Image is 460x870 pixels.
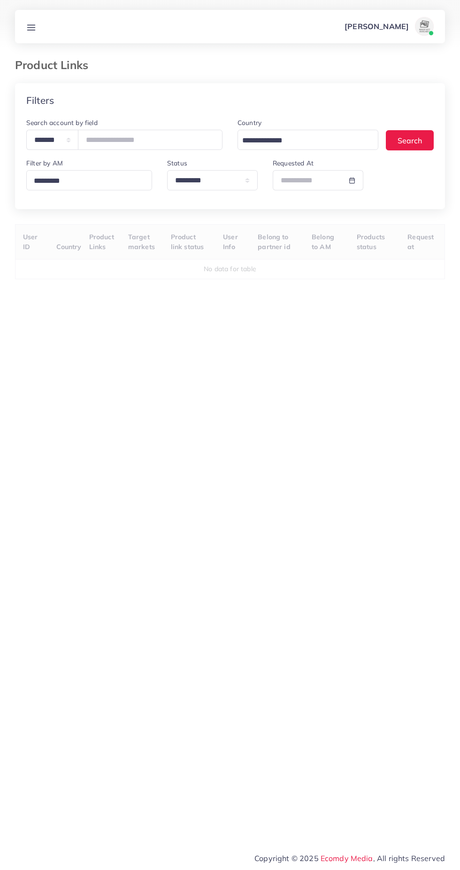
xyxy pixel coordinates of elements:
label: Status [167,158,187,168]
label: Filter by AM [26,158,63,168]
img: avatar [415,17,434,36]
div: Search for option [26,170,152,190]
label: Country [238,118,261,127]
input: Search for option [31,174,146,188]
label: Search account by field [26,118,98,127]
input: Search for option [239,133,366,148]
span: , All rights Reserved [373,853,445,864]
a: Ecomdy Media [321,854,373,863]
div: Search for option [238,130,378,150]
a: [PERSON_NAME]avatar [339,17,437,36]
p: [PERSON_NAME] [345,21,409,32]
h3: Product Links [15,58,96,72]
h4: Filters [26,94,54,106]
button: Search [386,130,434,150]
span: Copyright © 2025 [254,853,445,864]
label: Requested At [273,158,314,168]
